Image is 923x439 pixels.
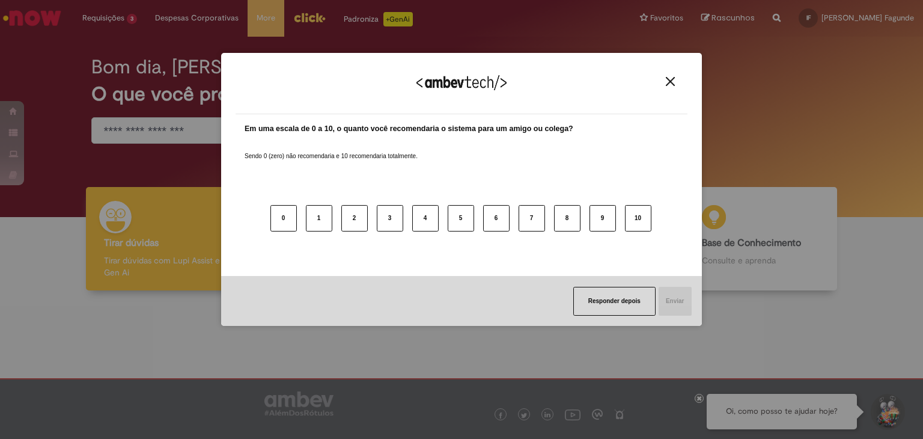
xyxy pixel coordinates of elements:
button: Responder depois [573,287,656,316]
button: 5 [448,205,474,232]
button: 6 [483,205,510,232]
label: Em uma escala de 0 a 10, o quanto você recomendaria o sistema para um amigo ou colega? [245,123,573,135]
img: Close [666,77,675,86]
button: 7 [519,205,545,232]
button: 10 [625,205,651,232]
button: Close [662,76,678,87]
button: 8 [554,205,580,232]
button: 4 [412,205,439,232]
button: 9 [589,205,616,232]
img: Logo Ambevtech [416,75,507,90]
label: Sendo 0 (zero) não recomendaria e 10 recomendaria totalmente. [245,138,418,161]
button: 0 [270,205,297,232]
button: 3 [377,205,403,232]
button: 2 [341,205,368,232]
button: 1 [306,205,332,232]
